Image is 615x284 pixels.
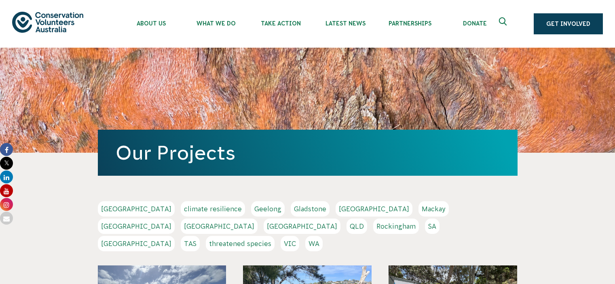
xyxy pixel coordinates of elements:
[248,20,313,27] span: Take Action
[499,17,509,30] span: Expand search box
[534,13,603,34] a: Get Involved
[418,201,449,217] a: Mackay
[264,219,340,234] a: [GEOGRAPHIC_DATA]
[494,14,514,34] button: Expand search box Close search box
[98,219,175,234] a: [GEOGRAPHIC_DATA]
[442,20,507,27] span: Donate
[181,219,258,234] a: [GEOGRAPHIC_DATA]
[373,219,419,234] a: Rockingham
[251,201,285,217] a: Geelong
[181,236,200,251] a: TAS
[98,201,175,217] a: [GEOGRAPHIC_DATA]
[119,20,184,27] span: About Us
[184,20,248,27] span: What We Do
[313,20,378,27] span: Latest News
[181,201,245,217] a: climate resilience
[347,219,367,234] a: QLD
[12,12,83,32] img: logo.svg
[206,236,275,251] a: threatened species
[116,142,235,164] a: Our Projects
[336,201,412,217] a: [GEOGRAPHIC_DATA]
[281,236,299,251] a: VIC
[425,219,440,234] a: SA
[378,20,442,27] span: Partnerships
[291,201,330,217] a: Gladstone
[98,236,175,251] a: [GEOGRAPHIC_DATA]
[305,236,323,251] a: WA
